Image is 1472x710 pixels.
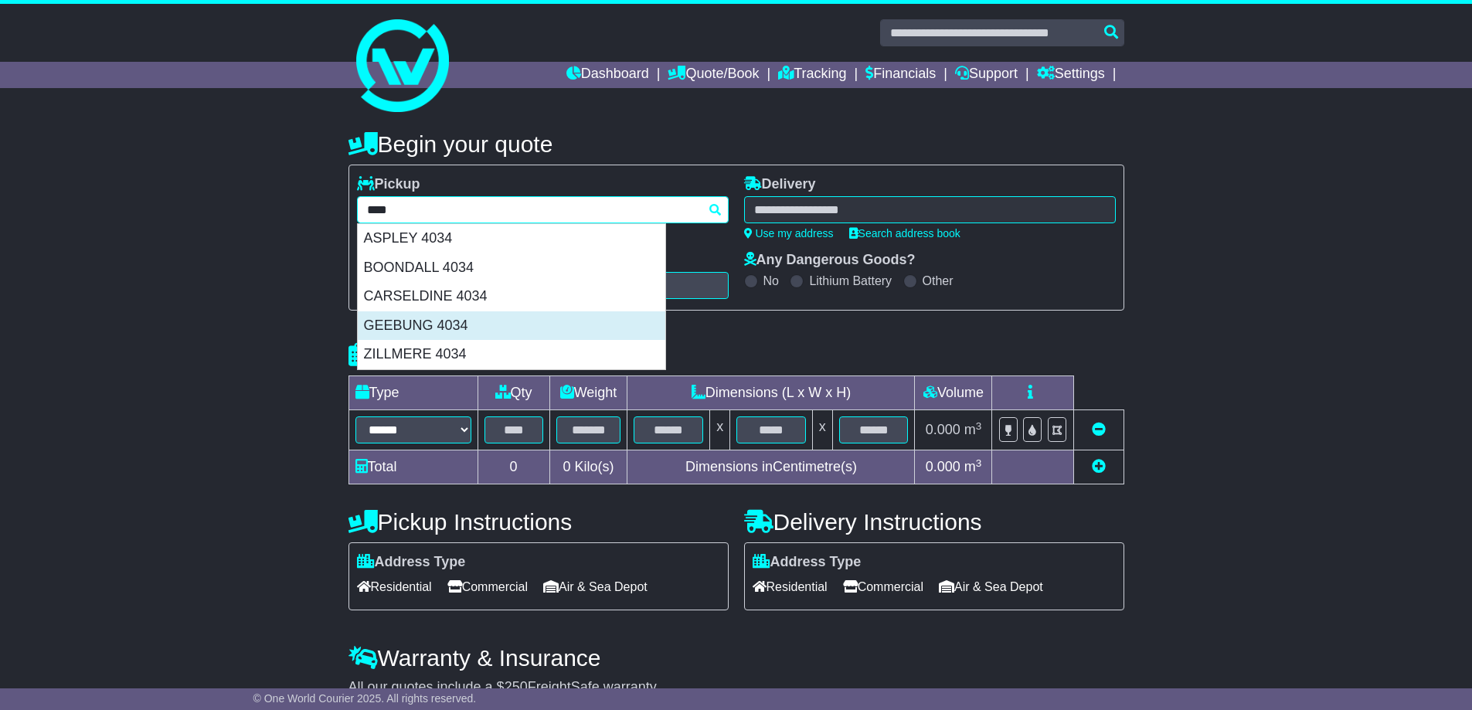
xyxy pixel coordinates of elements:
td: Type [348,376,478,410]
span: Residential [357,575,432,599]
td: Volume [915,376,992,410]
label: Pickup [357,176,420,193]
span: Residential [753,575,828,599]
div: ZILLMERE 4034 [358,340,665,369]
sup: 3 [976,420,982,432]
td: Weight [549,376,627,410]
td: Qty [478,376,549,410]
label: Address Type [753,554,862,571]
div: GEEBUNG 4034 [358,311,665,341]
span: 0.000 [926,422,960,437]
a: Remove this item [1092,422,1106,437]
td: Dimensions (L x W x H) [627,376,915,410]
div: ASPLEY 4034 [358,224,665,253]
div: All our quotes include a $ FreightSafe warranty. [348,679,1124,696]
label: Any Dangerous Goods? [744,252,916,269]
td: x [812,410,832,450]
span: Air & Sea Depot [939,575,1043,599]
h4: Package details | [348,342,542,368]
td: x [710,410,730,450]
span: © One World Courier 2025. All rights reserved. [253,692,477,705]
a: Quote/Book [668,62,759,88]
a: Tracking [778,62,846,88]
label: No [763,273,779,288]
h4: Begin your quote [348,131,1124,157]
div: CARSELDINE 4034 [358,282,665,311]
a: Settings [1037,62,1105,88]
label: Delivery [744,176,816,193]
h4: Delivery Instructions [744,509,1124,535]
typeahead: Please provide city [357,196,729,223]
h4: Pickup Instructions [348,509,729,535]
div: BOONDALL 4034 [358,253,665,283]
td: Kilo(s) [549,450,627,484]
a: Add new item [1092,459,1106,474]
a: Financials [865,62,936,88]
label: Address Type [357,554,466,571]
h4: Warranty & Insurance [348,645,1124,671]
a: Search address book [849,227,960,239]
label: Lithium Battery [809,273,892,288]
span: Air & Sea Depot [543,575,648,599]
span: Commercial [843,575,923,599]
a: Use my address [744,227,834,239]
a: Support [955,62,1018,88]
span: 250 [505,679,528,695]
span: m [964,422,982,437]
span: 0.000 [926,459,960,474]
label: Other [923,273,954,288]
td: Total [348,450,478,484]
td: 0 [478,450,549,484]
span: Commercial [447,575,528,599]
sup: 3 [976,457,982,469]
span: m [964,459,982,474]
td: Dimensions in Centimetre(s) [627,450,915,484]
span: 0 [563,459,570,474]
a: Dashboard [566,62,649,88]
